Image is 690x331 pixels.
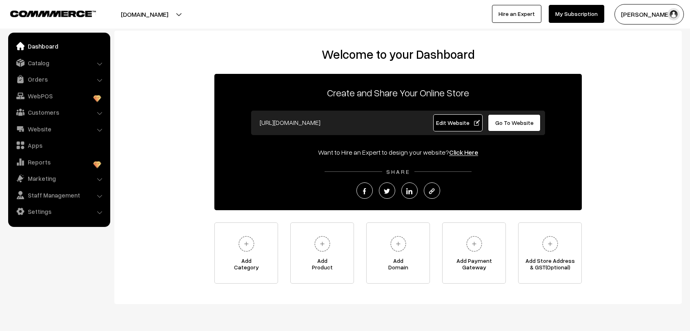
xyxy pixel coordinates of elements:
[122,47,674,62] h2: Welcome to your Dashboard
[10,72,107,87] a: Orders
[291,258,354,274] span: Add Product
[235,233,258,255] img: plus.svg
[366,222,430,284] a: AddDomain
[311,233,334,255] img: plus.svg
[433,114,483,131] a: Edit Website
[10,11,96,17] img: COMMMERCE
[10,204,107,219] a: Settings
[436,119,480,126] span: Edit Website
[518,222,582,284] a: Add Store Address& GST(Optional)
[10,56,107,70] a: Catalog
[449,148,478,156] a: Click Here
[367,258,430,274] span: Add Domain
[463,233,485,255] img: plus.svg
[214,222,278,284] a: AddCategory
[10,171,107,186] a: Marketing
[10,8,82,18] a: COMMMERCE
[92,4,197,24] button: [DOMAIN_NAME]
[539,233,561,255] img: plus.svg
[442,222,506,284] a: Add PaymentGateway
[10,39,107,53] a: Dashboard
[495,119,534,126] span: Go To Website
[10,105,107,120] a: Customers
[387,233,410,255] img: plus.svg
[10,155,107,169] a: Reports
[214,85,582,100] p: Create and Share Your Online Store
[488,114,541,131] a: Go To Website
[10,188,107,202] a: Staff Management
[290,222,354,284] a: AddProduct
[10,122,107,136] a: Website
[10,89,107,103] a: WebPOS
[492,5,541,23] a: Hire an Expert
[382,168,414,175] span: SHARE
[443,258,505,274] span: Add Payment Gateway
[214,147,582,157] div: Want to Hire an Expert to design your website?
[549,5,604,23] a: My Subscription
[215,258,278,274] span: Add Category
[668,8,680,20] img: user
[519,258,581,274] span: Add Store Address & GST(Optional)
[10,138,107,153] a: Apps
[614,4,684,24] button: [PERSON_NAME]…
